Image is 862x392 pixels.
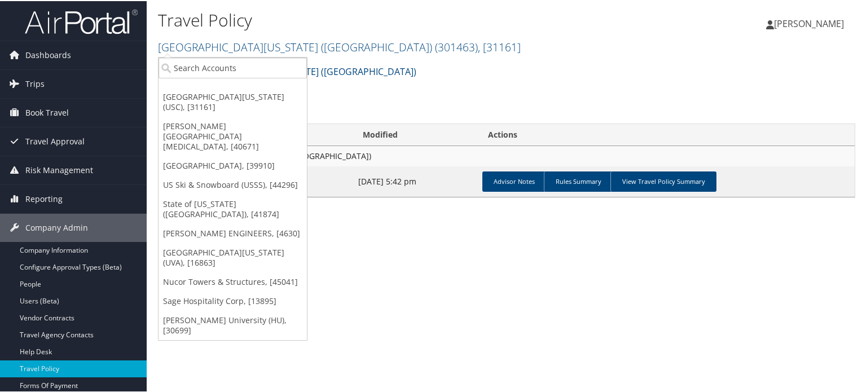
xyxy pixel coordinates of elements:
span: Travel Approval [25,126,85,155]
a: State of [US_STATE] ([GEOGRAPHIC_DATA]), [41874] [159,193,307,223]
a: US Ski & Snowboard (USSS), [44296] [159,174,307,193]
th: Modified: activate to sort column ascending [353,123,478,145]
a: [PERSON_NAME] ENGINEERS, [4630] [159,223,307,242]
span: , [ 31161 ] [478,38,521,54]
span: Dashboards [25,40,71,68]
a: [GEOGRAPHIC_DATA][US_STATE] (USC), [31161] [159,86,307,116]
th: Actions [478,123,855,145]
span: Risk Management [25,155,93,183]
span: Trips [25,69,45,97]
a: Advisor Notes [482,170,546,191]
span: [PERSON_NAME] [774,16,844,29]
a: [GEOGRAPHIC_DATA], [39910] [159,155,307,174]
a: Rules Summary [544,170,613,191]
td: [DATE] 5:42 pm [353,165,478,196]
a: [PERSON_NAME] [766,6,855,39]
a: [PERSON_NAME] University (HU), [30699] [159,310,307,339]
span: Reporting [25,184,63,212]
a: Sage Hospitality Corp, [13895] [159,290,307,310]
img: airportal-logo.png [25,7,138,34]
span: Company Admin [25,213,88,241]
a: [GEOGRAPHIC_DATA][US_STATE] (UVA), [16863] [159,242,307,271]
span: Book Travel [25,98,69,126]
td: [GEOGRAPHIC_DATA][US_STATE] ([GEOGRAPHIC_DATA]) [159,145,855,165]
a: [PERSON_NAME][GEOGRAPHIC_DATA][MEDICAL_DATA], [40671] [159,116,307,155]
a: [GEOGRAPHIC_DATA][US_STATE] ([GEOGRAPHIC_DATA]) [158,38,521,54]
a: Nucor Towers & Structures, [45041] [159,271,307,290]
input: Search Accounts [159,56,307,77]
h1: Travel Policy [158,7,623,31]
span: ( 301463 ) [435,38,478,54]
a: View Travel Policy Summary [610,170,716,191]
